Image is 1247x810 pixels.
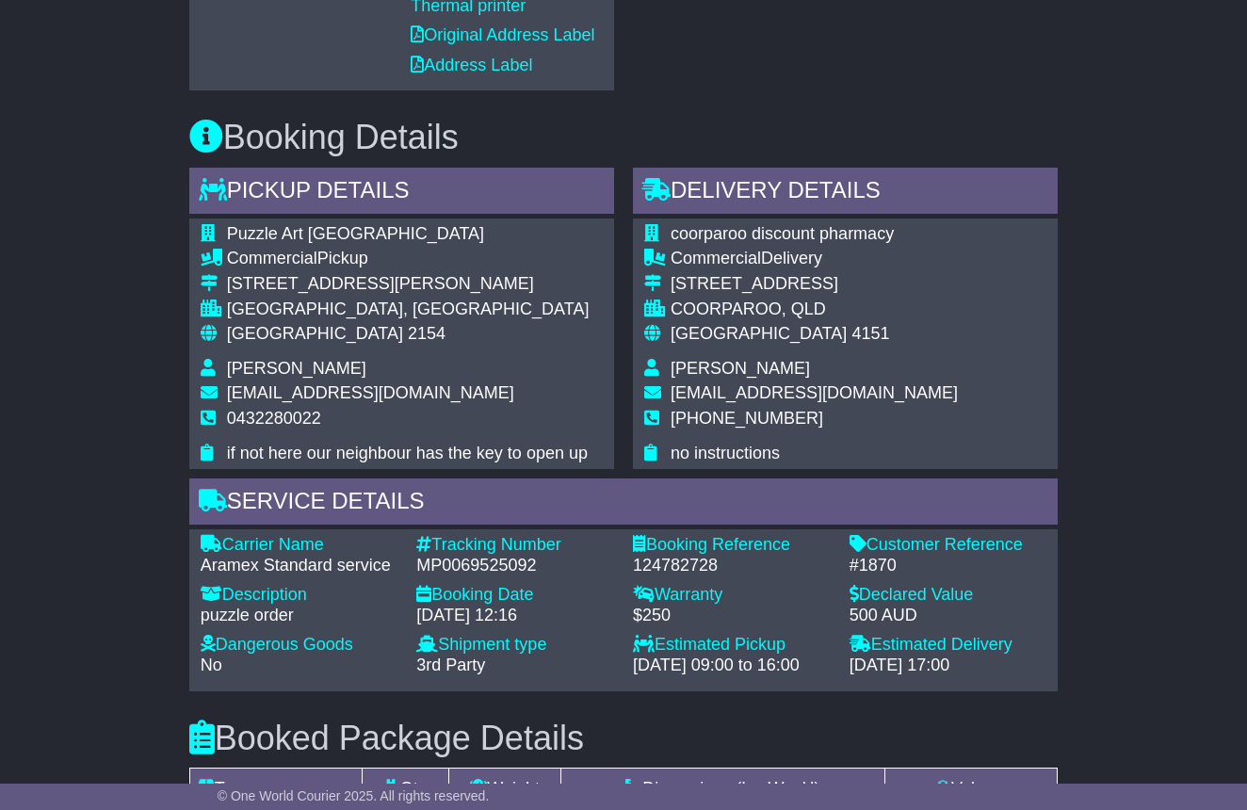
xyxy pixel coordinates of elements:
[201,606,398,626] div: puzzle order
[201,556,398,576] div: Aramex Standard service
[850,556,1047,576] div: #1870
[633,556,831,576] div: 124782728
[227,409,321,428] span: 0432280022
[201,656,222,674] span: No
[227,249,317,267] span: Commercial
[671,444,780,462] span: no instructions
[850,656,1047,676] div: [DATE] 17:00
[227,444,588,462] span: if not here our neighbour has the key to open up
[633,168,1058,219] div: Delivery Details
[633,535,831,556] div: Booking Reference
[227,224,484,243] span: Puzzle Art [GEOGRAPHIC_DATA]
[671,249,761,267] span: Commercial
[416,556,614,576] div: MP0069525092
[363,769,449,810] td: Qty.
[416,585,614,606] div: Booking Date
[201,635,398,656] div: Dangerous Goods
[218,788,490,803] span: © One World Courier 2025. All rights reserved.
[850,585,1047,606] div: Declared Value
[411,56,532,74] a: Address Label
[671,300,958,320] div: COORPAROO, QLD
[408,324,445,343] span: 2154
[671,359,810,378] span: [PERSON_NAME]
[227,249,590,269] div: Pickup
[671,409,823,428] span: [PHONE_NUMBER]
[633,606,831,626] div: $250
[416,606,614,626] div: [DATE] 12:16
[850,635,1047,656] div: Estimated Delivery
[201,535,398,556] div: Carrier Name
[416,535,614,556] div: Tracking Number
[227,324,403,343] span: [GEOGRAPHIC_DATA]
[227,383,514,402] span: [EMAIL_ADDRESS][DOMAIN_NAME]
[633,656,831,676] div: [DATE] 09:00 to 16:00
[850,606,1047,626] div: 500 AUD
[671,274,958,295] div: [STREET_ADDRESS]
[884,769,1058,810] td: Volume
[671,383,958,402] span: [EMAIL_ADDRESS][DOMAIN_NAME]
[633,585,831,606] div: Warranty
[851,324,889,343] span: 4151
[201,585,398,606] div: Description
[189,478,1059,529] div: Service Details
[416,635,614,656] div: Shipment type
[850,535,1047,556] div: Customer Reference
[189,168,614,219] div: Pickup Details
[671,249,958,269] div: Delivery
[189,720,1059,757] h3: Booked Package Details
[227,274,590,295] div: [STREET_ADDRESS][PERSON_NAME]
[416,656,485,674] span: 3rd Party
[227,300,590,320] div: [GEOGRAPHIC_DATA], [GEOGRAPHIC_DATA]
[189,119,1059,156] h3: Booking Details
[411,25,594,44] a: Original Address Label
[671,324,847,343] span: [GEOGRAPHIC_DATA]
[189,769,363,810] td: Type
[227,359,366,378] span: [PERSON_NAME]
[633,635,831,656] div: Estimated Pickup
[561,769,885,810] td: Dimensions (L x W x H)
[671,224,894,243] span: coorparoo discount pharmacy
[449,769,561,810] td: Weight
